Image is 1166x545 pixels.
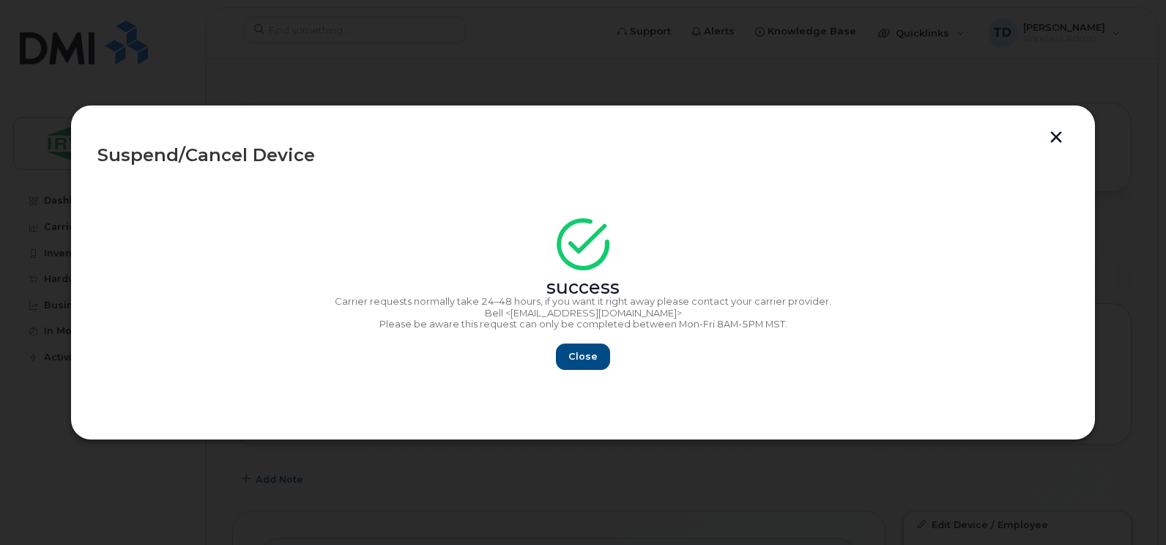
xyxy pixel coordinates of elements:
div: Suspend/Cancel Device [97,147,1069,164]
p: Bell <[EMAIL_ADDRESS][DOMAIN_NAME]> [97,308,1069,319]
span: Close [568,349,598,363]
button: Close [556,344,610,370]
p: Carrier requests normally take 24–48 hours, if you want it right away please contact your carrier... [97,296,1069,308]
div: success [97,282,1069,294]
p: Please be aware this request can only be completed between Mon-Fri 8AM-5PM MST. [97,319,1069,330]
